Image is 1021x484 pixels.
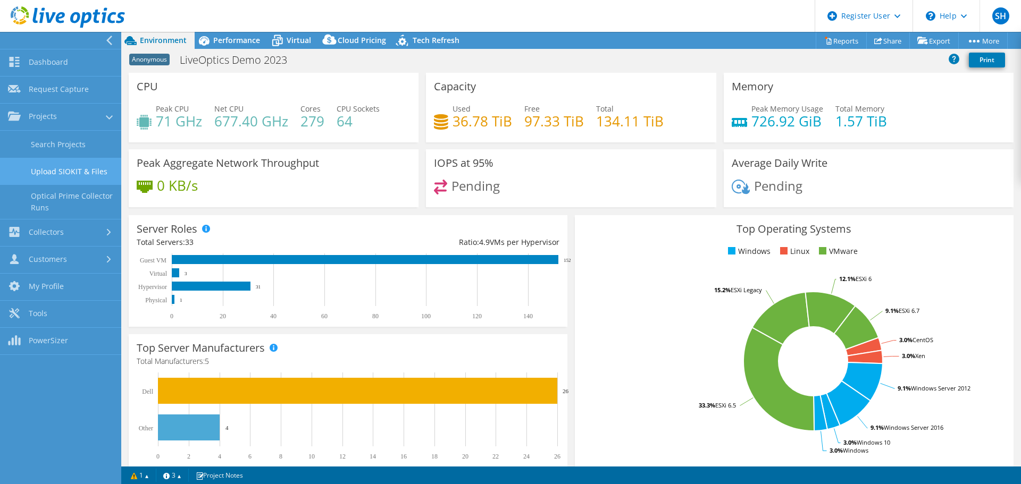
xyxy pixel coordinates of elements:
[751,115,823,127] h4: 726.92 GiB
[839,275,856,283] tspan: 12.1%
[123,469,156,482] a: 1
[129,54,170,65] span: Anonymous
[337,104,380,114] span: CPU Sockets
[915,352,925,360] tspan: Xen
[213,35,260,45] span: Performance
[715,401,736,409] tspan: ESXi 6.5
[451,177,500,194] span: Pending
[835,104,884,114] span: Total Memory
[884,423,943,431] tspan: Windows Server 2016
[596,104,614,114] span: Total
[866,32,910,49] a: Share
[137,223,197,235] h3: Server Roles
[225,424,229,431] text: 4
[699,401,715,409] tspan: 33.3%
[751,104,823,114] span: Peak Memory Usage
[958,32,1008,49] a: More
[523,453,530,460] text: 24
[139,424,153,432] text: Other
[732,157,827,169] h3: Average Daily Write
[140,35,187,45] span: Environment
[137,157,319,169] h3: Peak Aggregate Network Throughput
[180,298,182,303] text: 1
[413,35,459,45] span: Tech Refresh
[145,296,167,304] text: Physical
[220,312,226,320] text: 20
[523,312,533,320] text: 140
[400,453,407,460] text: 16
[205,356,209,366] span: 5
[185,237,194,247] span: 33
[348,236,559,248] div: Ratio: VMs per Hypervisor
[843,446,868,454] tspan: Windows
[816,245,858,257] li: VMware
[714,286,731,294] tspan: 15.2%
[142,388,153,395] text: Dell
[137,81,158,92] h3: CPU
[857,438,890,446] tspan: Windows 10
[969,53,1005,67] a: Print
[731,286,762,294] tspan: ESXi Legacy
[885,307,899,315] tspan: 9.1%
[218,453,221,460] text: 4
[321,312,328,320] text: 60
[187,453,190,460] text: 2
[214,115,288,127] h4: 677.40 GHz
[370,453,376,460] text: 14
[156,469,189,482] a: 3
[170,312,173,320] text: 0
[899,336,913,344] tspan: 3.0%
[816,32,867,49] a: Reports
[453,115,512,127] h4: 36.78 TiB
[308,453,315,460] text: 10
[583,223,1006,235] h3: Top Operating Systems
[157,180,198,191] h4: 0 KB/s
[137,342,265,354] h3: Top Server Manufacturers
[596,115,664,127] h4: 134.11 TiB
[524,104,540,114] span: Free
[434,157,493,169] h3: IOPS at 95%
[479,237,490,247] span: 4.9
[214,104,244,114] span: Net CPU
[138,283,167,291] text: Hypervisor
[431,453,438,460] text: 18
[137,236,348,248] div: Total Servers:
[156,453,160,460] text: 0
[140,257,166,264] text: Guest VM
[492,453,499,460] text: 22
[911,384,970,392] tspan: Windows Server 2012
[372,312,379,320] text: 80
[913,336,933,344] tspan: CentOS
[300,115,324,127] h4: 279
[270,312,277,320] text: 40
[256,284,261,290] text: 31
[462,453,468,460] text: 20
[137,355,559,367] h4: Total Manufacturers:
[453,104,471,114] span: Used
[434,81,476,92] h3: Capacity
[300,104,321,114] span: Cores
[835,115,887,127] h4: 1.57 TiB
[279,453,282,460] text: 8
[898,384,911,392] tspan: 9.1%
[899,307,919,315] tspan: ESXi 6.7
[338,35,386,45] span: Cloud Pricing
[856,275,872,283] tspan: ESXi 6
[421,312,431,320] text: 100
[992,7,1009,24] span: SH
[909,32,959,49] a: Export
[725,245,771,257] li: Windows
[777,245,809,257] li: Linux
[564,258,571,263] text: 152
[524,115,584,127] h4: 97.33 TiB
[926,11,935,21] svg: \n
[754,177,802,194] span: Pending
[156,104,189,114] span: Peak CPU
[248,453,252,460] text: 6
[902,352,915,360] tspan: 3.0%
[554,453,560,460] text: 26
[156,115,202,127] h4: 71 GHz
[337,115,380,127] h4: 64
[287,35,311,45] span: Virtual
[188,469,250,482] a: Project Notes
